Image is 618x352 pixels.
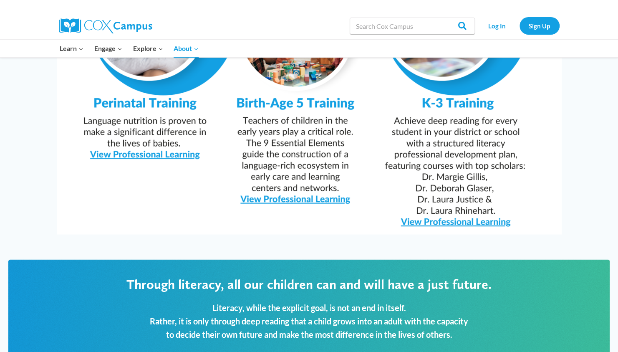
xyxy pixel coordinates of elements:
button: Child menu of About [168,40,204,57]
button: Child menu of Learn [55,40,89,57]
a: Sign Up [520,17,560,34]
button: Child menu of Engage [89,40,128,57]
button: Child menu of Explore [128,40,169,57]
img: Cox Campus [59,18,152,33]
nav: Secondary Navigation [479,17,560,34]
input: Search Cox Campus [350,18,475,34]
nav: Primary Navigation [55,40,204,57]
p: Literacy, while the explicit goal, is not an end in itself. Rather, it is only through deep readi... [33,301,585,341]
a: Log In [479,17,515,34]
p: Through literacy, all our children can and will have a just future. [33,276,585,292]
